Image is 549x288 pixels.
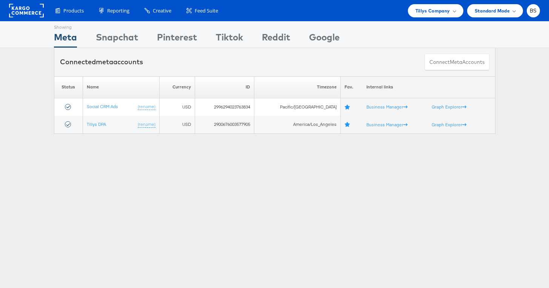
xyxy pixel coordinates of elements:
[159,116,195,133] td: USD
[424,54,489,71] button: ConnectmetaAccounts
[216,31,243,48] div: Tiktok
[309,31,340,48] div: Google
[153,7,171,14] span: Creative
[157,31,197,48] div: Pinterest
[87,121,106,127] a: Tillys DPA
[415,7,450,15] span: Tillys Company
[254,76,341,98] th: Timezone
[96,57,113,66] span: meta
[195,98,254,116] td: 2996294023763834
[83,76,160,98] th: Name
[366,121,408,127] a: Business Manager
[54,31,77,48] div: Meta
[138,104,155,110] a: (rename)
[87,104,118,109] a: Social CRM Ads
[195,116,254,133] td: 2900676003577905
[54,76,83,98] th: Status
[60,57,143,67] div: Connected accounts
[366,104,408,110] a: Business Manager
[432,121,466,127] a: Graph Explorer
[530,8,537,13] span: BS
[254,98,341,116] td: Pacific/[GEOGRAPHIC_DATA]
[195,7,218,14] span: Feed Suite
[107,7,129,14] span: Reporting
[63,7,84,14] span: Products
[432,104,466,110] a: Graph Explorer
[195,76,254,98] th: ID
[54,22,77,31] div: Showing
[450,59,462,66] span: meta
[475,7,510,15] span: Standard Mode
[159,98,195,116] td: USD
[96,31,138,48] div: Snapchat
[262,31,290,48] div: Reddit
[138,121,155,128] a: (rename)
[159,76,195,98] th: Currency
[254,116,341,133] td: America/Los_Angeles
